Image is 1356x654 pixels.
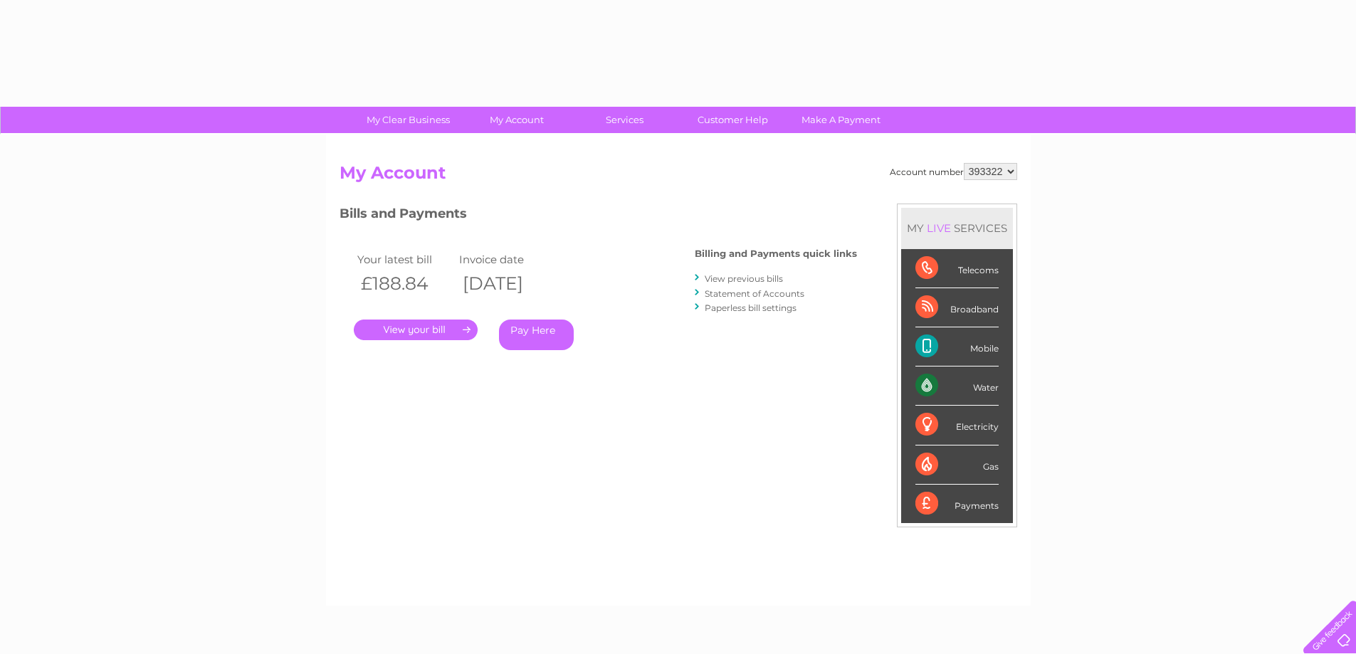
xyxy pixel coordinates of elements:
a: Pay Here [499,320,574,350]
div: Payments [915,485,999,523]
a: My Clear Business [349,107,467,133]
a: Customer Help [674,107,792,133]
a: Statement of Accounts [705,288,804,299]
a: Make A Payment [782,107,900,133]
td: Invoice date [456,250,558,269]
div: Account number [890,163,1017,180]
h3: Bills and Payments [340,204,857,228]
div: LIVE [924,221,954,235]
div: Gas [915,445,999,485]
div: Mobile [915,327,999,366]
a: Services [566,107,683,133]
a: View previous bills [705,273,783,284]
h2: My Account [340,163,1017,190]
th: £188.84 [354,269,456,298]
th: [DATE] [456,269,558,298]
a: Paperless bill settings [705,302,797,313]
td: Your latest bill [354,250,456,269]
a: . [354,320,478,340]
div: Telecoms [915,249,999,288]
a: My Account [458,107,575,133]
div: Electricity [915,406,999,445]
div: Water [915,366,999,406]
div: Broadband [915,288,999,327]
h4: Billing and Payments quick links [695,248,857,259]
div: MY SERVICES [901,208,1013,248]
